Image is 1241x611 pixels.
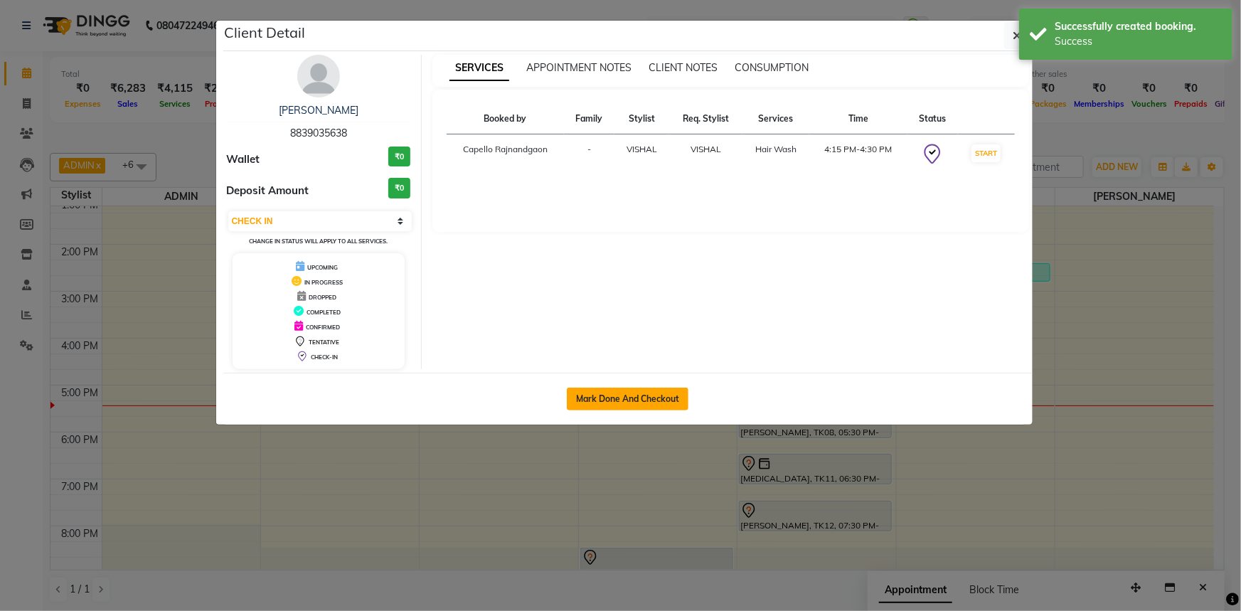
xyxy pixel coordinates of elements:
span: CLIENT NOTES [649,61,718,74]
span: Wallet [227,152,260,168]
td: 4:15 PM-4:30 PM [809,134,907,175]
img: avatar [297,55,340,97]
th: Status [907,104,958,134]
span: APPOINTMENT NOTES [526,61,632,74]
button: START [971,144,1001,162]
th: Stylist [614,104,669,134]
span: COMPLETED [307,309,341,316]
th: Req. Stylist [669,104,742,134]
span: DROPPED [309,294,336,301]
div: Hair Wash [751,143,801,156]
button: Mark Done And Checkout [567,388,688,410]
th: Time [809,104,907,134]
td: Capello Rajnandgaon [447,134,564,175]
th: Booked by [447,104,564,134]
span: SERVICES [449,55,509,81]
span: VISHAL [691,144,721,154]
span: TENTATIVE [309,339,339,346]
span: CONSUMPTION [735,61,809,74]
td: - [564,134,614,175]
span: 8839035638 [290,127,347,139]
a: [PERSON_NAME] [279,104,358,117]
h3: ₹0 [388,147,410,167]
span: CONFIRMED [306,324,340,331]
div: Success [1055,34,1222,49]
h3: ₹0 [388,178,410,198]
h5: Client Detail [225,22,306,43]
span: IN PROGRESS [304,279,343,286]
span: Deposit Amount [227,183,309,199]
span: VISHAL [627,144,657,154]
th: Family [564,104,614,134]
small: Change in status will apply to all services. [249,238,388,245]
div: Successfully created booking. [1055,19,1222,34]
span: CHECK-IN [311,354,338,361]
th: Services [742,104,809,134]
span: UPCOMING [307,264,338,271]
